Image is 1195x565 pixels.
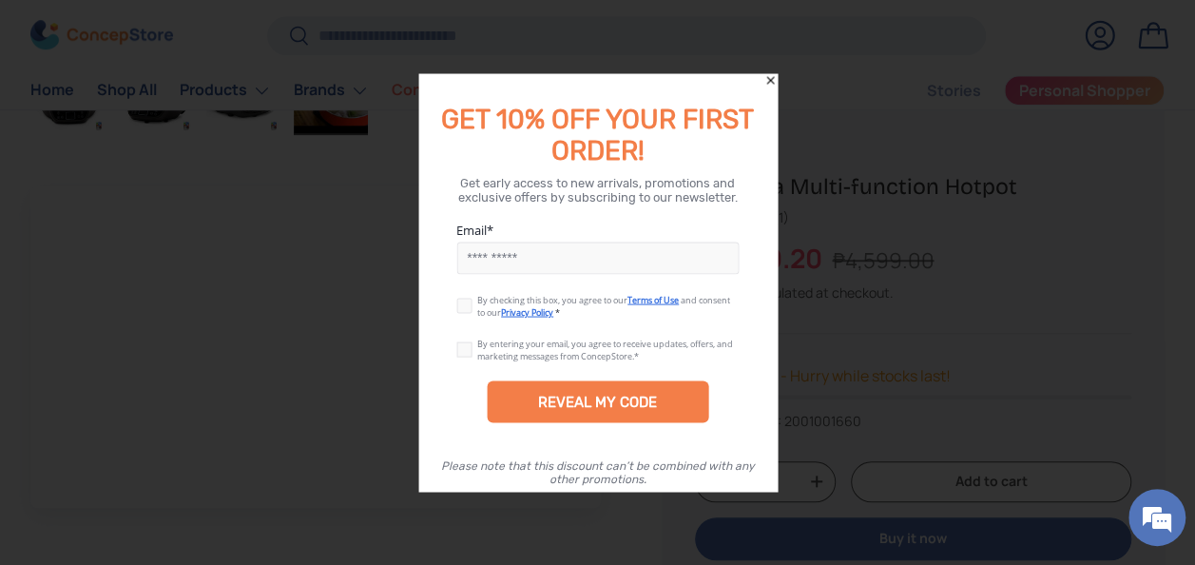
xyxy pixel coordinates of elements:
[441,104,754,166] span: GET 10% OFF YOUR FIRST ORDER!
[487,381,708,423] div: REVEAL MY CODE
[627,294,679,306] a: Terms of Use
[437,459,758,486] div: Please note that this discount can’t be combined with any other promotions.
[110,165,262,357] span: We're online!
[763,74,777,88] div: Close
[477,294,627,306] span: By checking this box, you agree to our
[441,176,754,205] div: Get early access to new arrivals, promotions and exclusive offers by subscribing to our newsletter.
[99,107,319,131] div: Chat with us now
[456,222,739,239] label: Email
[501,306,553,319] a: Privacy Policy
[10,369,362,436] textarea: Type your message and hit 'Enter'
[538,394,657,411] div: REVEAL MY CODE
[312,10,357,55] div: Minimize live chat window
[477,294,730,319] span: and consent to our
[477,338,733,362] div: By entering your email, you agree to receive updates, offers, and marketing messages from ConcepS...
